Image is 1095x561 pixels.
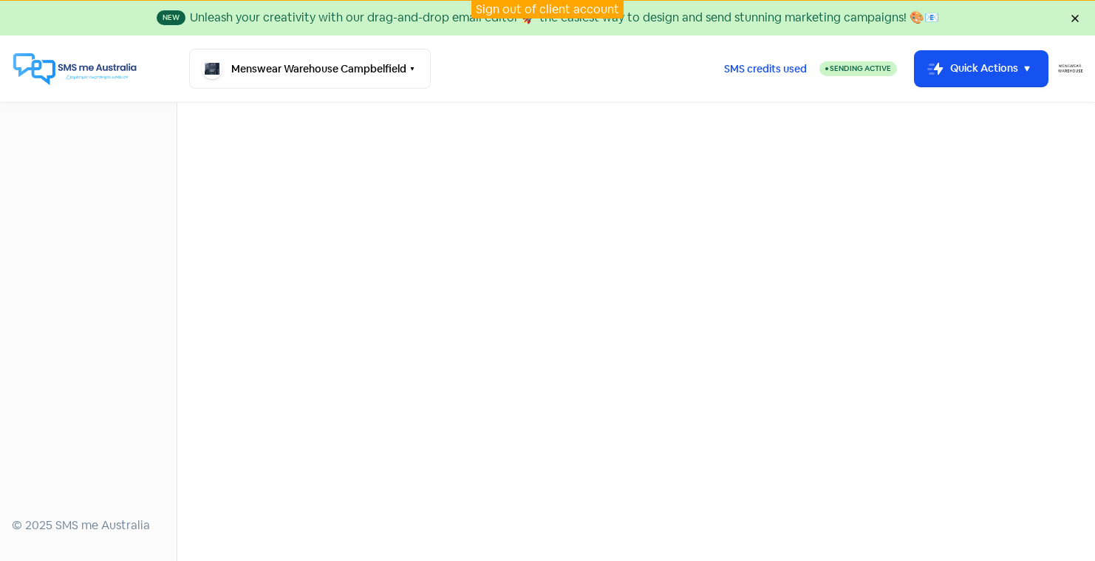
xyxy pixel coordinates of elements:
[724,61,807,77] span: SMS credits used
[830,64,891,73] span: Sending Active
[189,49,431,89] button: Menswear Warehouse Campbelfield
[819,60,897,78] a: Sending Active
[712,60,819,75] a: SMS credits used
[12,517,165,534] div: © 2025 SMS me Australia
[476,1,619,17] a: Sign out of client account
[915,51,1048,86] button: Quick Actions
[1057,55,1083,82] img: User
